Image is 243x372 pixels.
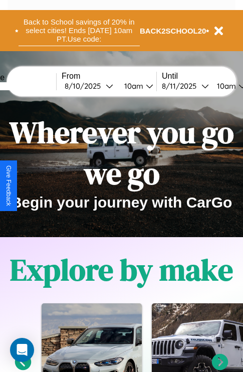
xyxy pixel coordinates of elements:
[212,81,238,91] div: 10am
[116,81,156,91] button: 10am
[162,81,201,91] div: 8 / 11 / 2025
[140,27,206,35] b: BACK2SCHOOL20
[19,15,140,46] button: Back to School savings of 20% in select cities! Ends [DATE] 10am PT.Use code:
[62,72,156,81] label: From
[65,81,106,91] div: 8 / 10 / 2025
[10,338,34,362] div: Open Intercom Messenger
[119,81,146,91] div: 10am
[62,81,116,91] button: 8/10/2025
[10,249,233,290] h1: Explore by make
[5,165,12,206] div: Give Feedback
